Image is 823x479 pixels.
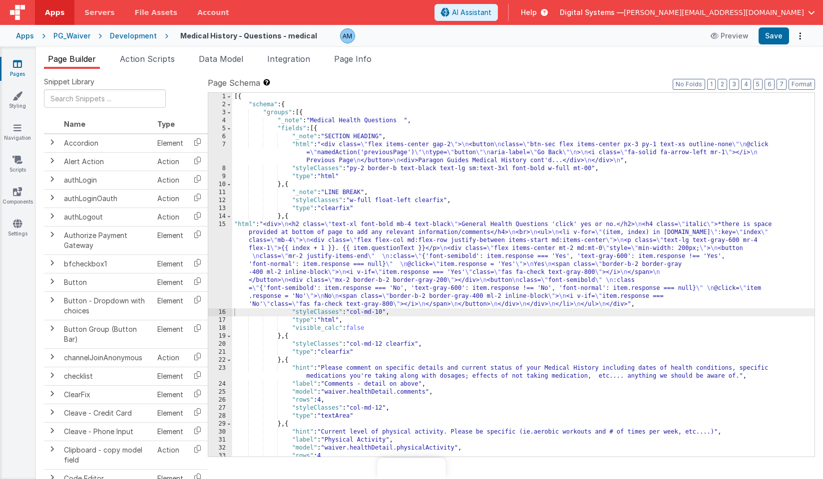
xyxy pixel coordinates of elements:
button: Options [793,29,807,43]
div: 1 [208,93,232,101]
h4: Medical History - Questions - medical [180,32,317,39]
div: Development [110,31,157,41]
button: 7 [777,79,787,90]
div: 32 [208,444,232,452]
button: 6 [765,79,775,90]
div: 4 [208,117,232,125]
div: 23 [208,364,232,380]
div: 19 [208,332,232,340]
div: 28 [208,412,232,420]
span: Name [64,120,85,128]
span: Action Scripts [120,54,175,64]
span: Apps [45,7,64,17]
div: 20 [208,340,232,348]
span: Type [157,120,175,128]
button: Digital Systems — [PERSON_NAME][EMAIL_ADDRESS][DOMAIN_NAME] [560,7,815,17]
div: 16 [208,308,232,316]
td: checklist [60,367,153,385]
td: Element [153,404,187,422]
button: 1 [707,79,716,90]
td: Button [60,273,153,291]
div: 14 [208,213,232,221]
div: 25 [208,388,232,396]
button: 5 [753,79,763,90]
button: No Folds [673,79,705,90]
td: authLoginOauth [60,189,153,208]
td: Element [153,320,187,348]
div: 31 [208,436,232,444]
button: Preview [705,28,755,44]
td: Element [153,291,187,320]
td: Element [153,254,187,273]
td: Element [153,422,187,441]
iframe: Marker.io feedback button [378,458,446,479]
div: 6 [208,133,232,141]
td: Action [153,208,187,226]
div: 24 [208,380,232,388]
div: 8 [208,165,232,173]
div: 2 [208,101,232,109]
div: 17 [208,316,232,324]
span: AI Assistant [452,7,491,17]
div: 26 [208,396,232,404]
div: PG_Waiver [53,31,90,41]
td: Button Group (Button Bar) [60,320,153,348]
td: Element [153,367,187,385]
td: Action [153,348,187,367]
span: Snippet Library [44,77,94,87]
td: ClearFix [60,385,153,404]
td: Cleave - Phone Input [60,422,153,441]
td: Element [153,226,187,254]
div: 22 [208,356,232,364]
td: Alert Action [60,152,153,171]
div: 12 [208,197,232,205]
span: Data Model [199,54,243,64]
td: Authorize Payment Gateway [60,226,153,254]
button: Save [759,27,789,44]
div: 13 [208,205,232,213]
td: Cleave - Credit Card [60,404,153,422]
img: 82e8a68be27a4fca029c885efbeca2a8 [341,29,355,43]
span: Page Schema [208,77,260,89]
td: Action [153,152,187,171]
td: Element [153,273,187,291]
td: Element [153,385,187,404]
button: 2 [718,79,727,90]
div: 33 [208,452,232,460]
div: 9 [208,173,232,181]
td: Clipboard - copy model field [60,441,153,469]
div: 15 [208,221,232,308]
div: 10 [208,181,232,189]
div: 29 [208,420,232,428]
div: 7 [208,141,232,165]
td: Element [153,134,187,153]
button: Format [789,79,815,90]
td: Action [153,441,187,469]
span: Digital Systems — [560,7,624,17]
div: 27 [208,404,232,412]
span: Help [521,7,537,17]
input: Search Snippets ... [44,89,166,108]
td: Button - Dropdown with choices [60,291,153,320]
td: authLogin [60,171,153,189]
span: File Assets [135,7,178,17]
div: 30 [208,428,232,436]
td: channelJoinAnonymous [60,348,153,367]
div: 3 [208,109,232,117]
button: AI Assistant [434,4,498,21]
span: [PERSON_NAME][EMAIL_ADDRESS][DOMAIN_NAME] [624,7,804,17]
td: authLogout [60,208,153,226]
button: 4 [741,79,751,90]
div: 21 [208,348,232,356]
td: Action [153,171,187,189]
span: Page Info [334,54,372,64]
div: 11 [208,189,232,197]
button: 3 [729,79,739,90]
td: bfcheckbox1 [60,254,153,273]
div: Apps [16,31,34,41]
span: Servers [84,7,114,17]
div: 5 [208,125,232,133]
div: 18 [208,324,232,332]
span: Page Builder [48,54,96,64]
td: Accordion [60,134,153,153]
